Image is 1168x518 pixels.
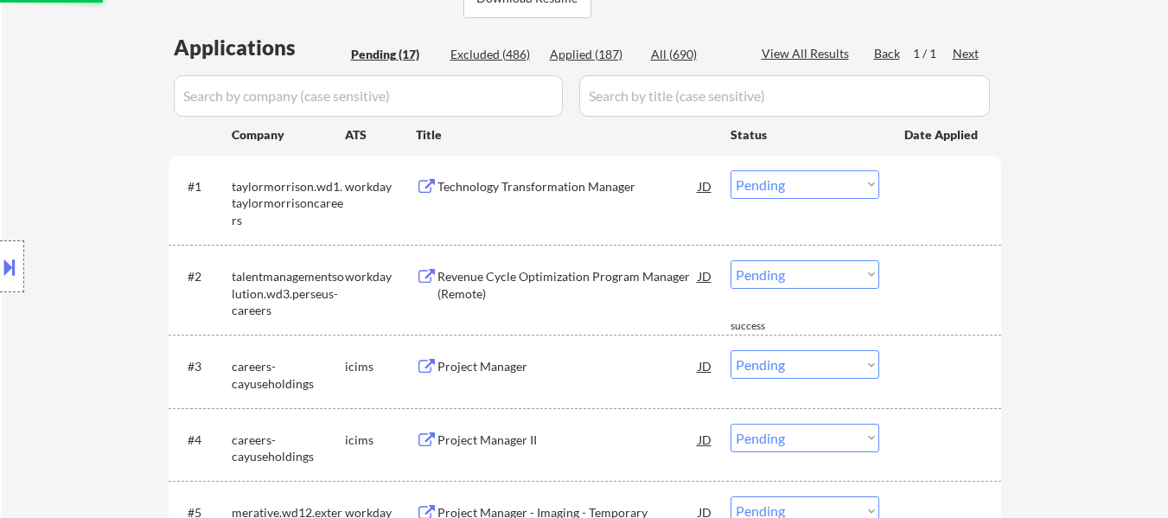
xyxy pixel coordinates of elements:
[345,432,416,449] div: icims
[697,170,714,201] div: JD
[874,45,902,62] div: Back
[651,46,737,63] div: All (690)
[579,75,990,117] input: Search by title (case sensitive)
[437,358,699,375] div: Project Manager
[345,126,416,144] div: ATS
[697,260,714,291] div: JD
[697,350,714,381] div: JD
[232,432,345,465] div: careers-cayuseholdings
[437,178,699,195] div: Technology Transformation Manager
[550,46,636,63] div: Applied (187)
[450,46,537,63] div: Excluded (486)
[345,358,416,375] div: icims
[437,432,699,449] div: Project Manager II
[174,75,563,117] input: Search by company (case sensitive)
[345,178,416,195] div: workday
[953,45,980,62] div: Next
[188,432,218,449] div: #4
[731,319,800,334] div: success
[904,126,980,144] div: Date Applied
[345,268,416,285] div: workday
[762,45,854,62] div: View All Results
[697,424,714,455] div: JD
[351,46,437,63] div: Pending (17)
[731,118,879,150] div: Status
[437,268,699,302] div: Revenue Cycle Optimization Program Manager (Remote)
[416,126,714,144] div: Title
[174,37,345,58] div: Applications
[913,45,953,62] div: 1 / 1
